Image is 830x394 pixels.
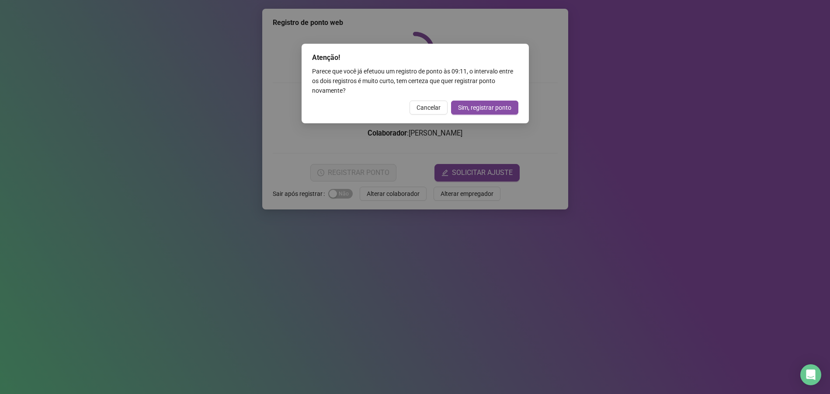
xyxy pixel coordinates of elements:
[451,101,518,115] button: Sim, registrar ponto
[417,103,441,112] span: Cancelar
[410,101,448,115] button: Cancelar
[312,66,518,95] div: Parece que você já efetuou um registro de ponto às 09:11 , o intervalo entre os dois registros é ...
[458,103,511,112] span: Sim, registrar ponto
[312,52,518,63] div: Atenção!
[800,364,821,385] div: Open Intercom Messenger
